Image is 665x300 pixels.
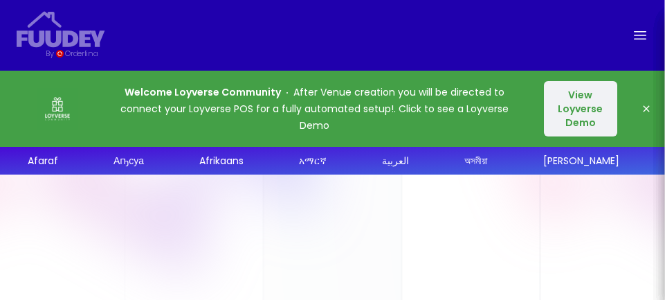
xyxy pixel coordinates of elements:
[46,48,53,60] div: By
[105,84,524,134] p: After Venue creation you will be directed to connect your Loyverse POS for a fully automated setu...
[543,154,619,168] div: [PERSON_NAME]
[113,154,144,168] div: Аҧсуа
[199,154,244,168] div: Afrikaans
[28,154,58,168] div: Afaraf
[125,85,281,99] strong: Welcome Loyverse Community
[464,154,488,168] div: অসমীয়া
[544,81,617,136] button: View Loyverse Demo
[65,48,98,60] div: Orderlina
[17,11,105,48] svg: {/* Added fill="currentColor" here */} {/* This rectangle defines the background. Its explicit fi...
[382,154,409,168] div: العربية
[299,154,327,168] div: አማርኛ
